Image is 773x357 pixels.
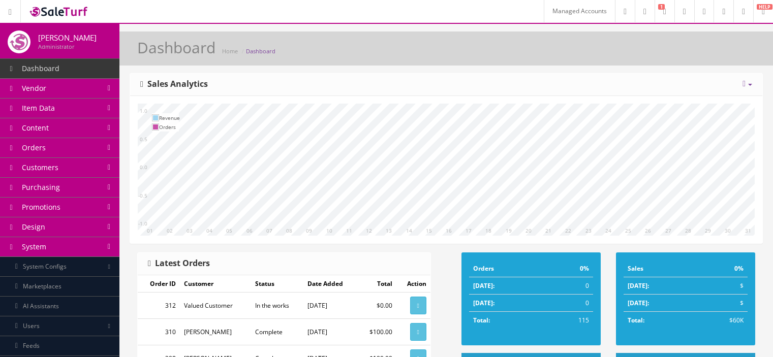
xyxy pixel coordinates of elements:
td: Action [396,275,430,293]
span: Dashboard [22,63,59,73]
h4: [PERSON_NAME] [38,34,97,42]
td: 0% [545,260,593,277]
td: Complete [251,319,303,345]
td: 115 [545,312,593,329]
span: 1 [658,4,665,10]
td: $100.00 [358,319,396,345]
td: 0 [545,295,593,312]
td: Order ID [138,275,180,293]
span: Content [22,123,49,133]
td: [PERSON_NAME] [180,319,251,345]
td: 312 [138,293,180,319]
span: Customers [22,163,58,172]
span: Orders [22,143,46,152]
td: Total [358,275,396,293]
span: Promotions [22,202,60,212]
h3: Latest Orders [148,259,210,268]
img: SaleTurf [28,5,89,18]
td: Revenue [159,113,180,122]
span: System [22,242,46,251]
strong: [DATE]: [628,299,649,307]
td: $ [694,277,748,295]
td: Status [251,275,303,293]
td: 0 [545,277,593,295]
img: joshlucio05 [8,30,30,53]
td: Orders [469,260,545,277]
td: $60K [694,312,748,329]
a: Home [222,47,238,55]
td: Customer [180,275,251,293]
strong: [DATE]: [473,299,494,307]
small: Administrator [38,43,74,50]
strong: Total: [473,316,490,324]
td: [DATE] [303,293,358,319]
a: Dashboard [246,47,275,55]
strong: [DATE]: [628,281,649,290]
span: HELP [757,4,772,10]
span: Vendor [22,83,46,93]
span: Purchasing [22,182,60,192]
td: $0.00 [358,293,396,319]
h3: Sales Analytics [140,80,208,89]
td: 310 [138,319,180,345]
td: Date Added [303,275,358,293]
span: Design [22,222,45,232]
td: Orders [159,122,180,132]
td: $ [694,295,748,312]
td: Valued Customer [180,293,251,319]
strong: Total: [628,316,644,324]
strong: [DATE]: [473,281,494,290]
td: 0% [694,260,748,277]
h1: Dashboard [137,39,215,56]
span: Item Data [22,103,55,113]
td: Sales [624,260,694,277]
td: In the works [251,293,303,319]
td: [DATE] [303,319,358,345]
